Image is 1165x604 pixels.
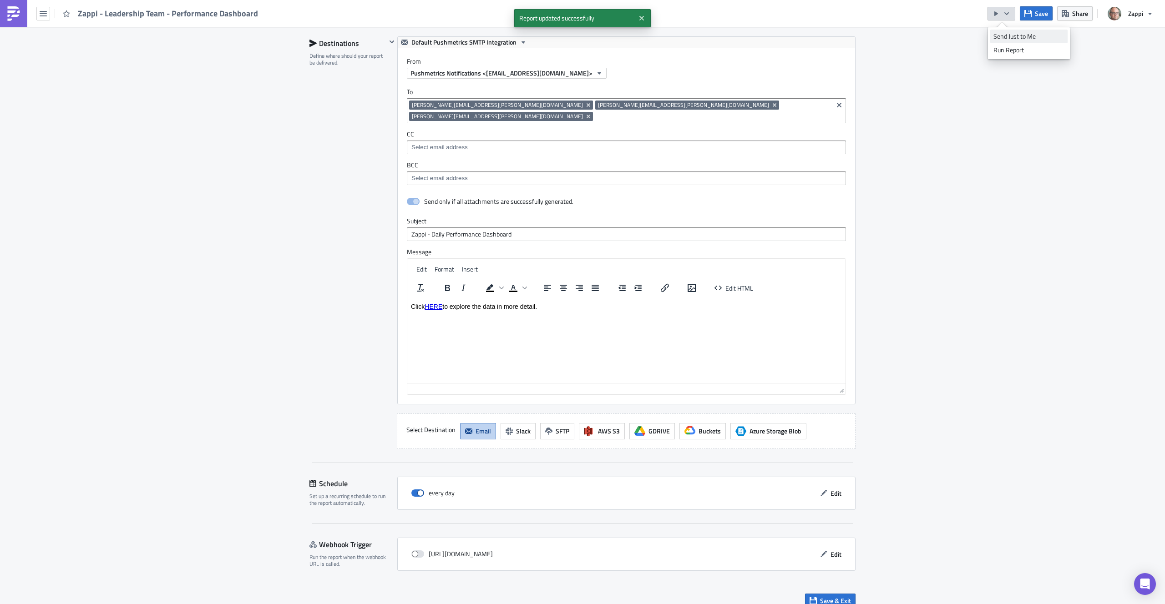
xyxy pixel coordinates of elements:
button: Email [460,423,496,439]
label: From [407,57,855,65]
label: Select Destination [406,423,456,437]
div: Text color [506,282,528,294]
button: Close [635,11,648,25]
div: Schedule [309,477,397,490]
span: AWS S3 [598,426,620,436]
div: Define where should your report be delivered. [309,52,386,66]
span: Buckets [699,426,721,436]
img: PushMetrics [6,6,21,21]
button: Remove Tag [771,101,779,110]
div: Webhook Trigger [309,538,397,551]
span: Pushmetrics Notifications <[EMAIL_ADDRESS][DOMAIN_NAME]> [410,68,593,78]
button: Slack [501,423,536,439]
span: Insert [462,264,478,274]
span: Report updated successfully [514,9,635,27]
button: Zappi [1102,4,1158,24]
div: Run Report [993,45,1064,55]
button: Insert/edit link [657,282,673,294]
button: SFTP [540,423,574,439]
button: Clear selected items [834,100,845,111]
button: Azure Storage BlobAzure Storage Blob [730,423,806,439]
span: [PERSON_NAME][EMAIL_ADDRESS][PERSON_NAME][DOMAIN_NAME] [412,112,583,121]
div: Open Intercom Messenger [1134,573,1156,595]
button: Edit [815,486,846,500]
div: Resize [836,383,846,394]
button: Hide content [386,36,397,47]
div: Set up a recurring schedule to run the report automatically. [309,493,391,507]
button: Remove Tag [585,112,593,121]
button: Clear formatting [413,282,428,294]
span: Edit [416,264,427,274]
label: Subject [407,217,846,225]
div: Destinations [309,36,386,50]
button: Edit [815,547,846,561]
div: every day [411,486,455,500]
span: Edit HTML [725,283,753,292]
span: Zappi - Leadership Team - Performance Dashboard [78,8,259,19]
button: Justify [588,282,603,294]
button: Align left [540,282,555,294]
div: [URL][DOMAIN_NAME] [411,547,493,561]
span: Share [1072,9,1088,18]
label: Message [407,248,846,256]
label: To [407,88,846,96]
input: Select em ail add ress [409,143,843,152]
button: Edit HTML [711,282,757,294]
img: Avatar [1107,6,1122,21]
span: GDRIVE [648,426,670,436]
span: Azure Storage Blob [750,426,801,436]
button: Align center [556,282,571,294]
iframe: Rich Text Area [407,299,846,383]
button: Default Pushmetrics SMTP Integration [398,37,530,48]
button: Remove Tag [585,101,593,110]
button: Decrease indent [614,282,630,294]
div: Run the report when the webhook URL is called. [309,554,391,568]
span: Azure Storage Blob [735,426,746,437]
span: Email [476,426,491,436]
input: Select em ail add ress [409,174,843,183]
button: Italic [456,282,471,294]
label: BCC [407,161,846,169]
label: CC [407,130,846,138]
span: Slack [516,426,531,436]
button: Pushmetrics Notifications <[EMAIL_ADDRESS][DOMAIN_NAME]> [407,68,607,79]
button: AWS S3 [579,423,625,439]
span: Edit [831,488,841,498]
span: Default Pushmetrics SMTP Integration [411,37,517,48]
button: Save [1020,6,1053,20]
button: Align right [572,282,587,294]
span: Zappi [1128,9,1143,18]
div: Send Just to Me [993,32,1064,41]
div: Background color [482,282,505,294]
button: GDRIVE [629,423,675,439]
button: Buckets [679,423,726,439]
button: Increase indent [630,282,646,294]
span: SFTP [556,426,569,436]
button: Insert/edit image [684,282,699,294]
span: [PERSON_NAME][EMAIL_ADDRESS][PERSON_NAME][DOMAIN_NAME] [598,101,769,109]
div: Send only if all attachments are successfully generated. [424,197,573,206]
span: Edit [831,549,841,559]
button: Share [1057,6,1093,20]
button: Bold [440,282,455,294]
span: Format [435,264,454,274]
span: [PERSON_NAME][EMAIL_ADDRESS][PERSON_NAME][DOMAIN_NAME] [412,101,583,109]
span: Save [1035,9,1048,18]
